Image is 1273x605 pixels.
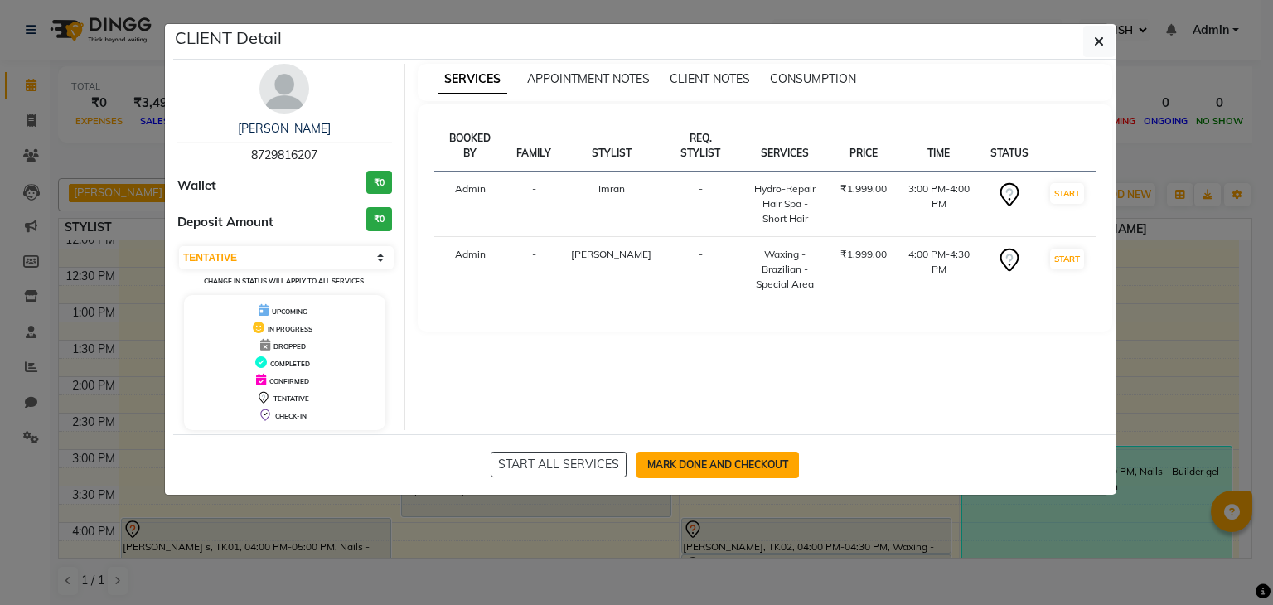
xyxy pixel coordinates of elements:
[897,237,980,302] td: 4:00 PM-4:30 PM
[527,71,650,86] span: APPOINTMENT NOTES
[980,121,1038,172] th: STATUS
[598,182,625,195] span: Imran
[273,342,306,351] span: DROPPED
[749,181,820,226] div: Hydro-Repair Hair Spa - Short Hair
[275,412,307,420] span: CHECK-IN
[571,248,651,260] span: [PERSON_NAME]
[177,213,273,232] span: Deposit Amount
[491,452,627,477] button: START ALL SERVICES
[272,307,307,316] span: UPCOMING
[366,207,392,231] h3: ₹0
[770,71,856,86] span: CONSUMPTION
[840,181,887,196] div: ₹1,999.00
[739,121,830,172] th: SERVICES
[1050,249,1084,269] button: START
[366,171,392,195] h3: ₹0
[561,121,661,172] th: STYLIST
[268,325,312,333] span: IN PROGRESS
[661,172,739,237] td: -
[273,394,309,403] span: TENTATIVE
[177,177,216,196] span: Wallet
[438,65,507,94] span: SERVICES
[238,121,331,136] a: [PERSON_NAME]
[1050,183,1084,204] button: START
[259,64,309,114] img: avatar
[269,377,309,385] span: CONFIRMED
[897,121,980,172] th: TIME
[434,172,507,237] td: Admin
[434,121,507,172] th: BOOKED BY
[506,172,561,237] td: -
[830,121,897,172] th: PRICE
[749,247,820,292] div: Waxing - Brazilian - Special Area
[434,237,507,302] td: Admin
[270,360,310,368] span: COMPLETED
[204,277,365,285] small: CHANGE IN STATUS WILL APPLY TO ALL SERVICES.
[661,121,739,172] th: REQ. STYLIST
[506,121,561,172] th: FAMILY
[661,237,739,302] td: -
[636,452,799,478] button: MARK DONE AND CHECKOUT
[670,71,750,86] span: CLIENT NOTES
[840,247,887,262] div: ₹1,999.00
[251,148,317,162] span: 8729816207
[175,26,282,51] h5: CLIENT Detail
[506,237,561,302] td: -
[897,172,980,237] td: 3:00 PM-4:00 PM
